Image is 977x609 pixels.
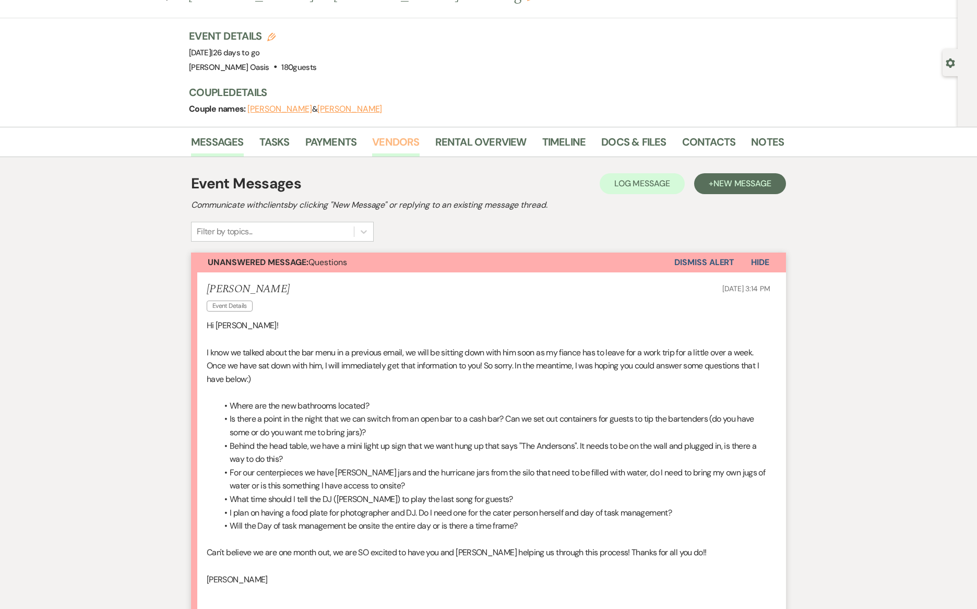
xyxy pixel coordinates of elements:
[601,134,666,157] a: Docs & Files
[734,253,786,272] button: Hide
[230,520,518,531] span: Will the Day of task management be onsite the entire day or is there a time frame?
[191,173,301,195] h1: Event Messages
[211,47,259,58] span: |
[189,103,247,114] span: Couple names:
[751,257,769,268] span: Hide
[189,62,269,73] span: [PERSON_NAME] Oasis
[213,47,260,58] span: 26 days to go
[372,134,419,157] a: Vendors
[230,440,756,465] span: Behind the head table, we have a mini light up sign that we want hung up that says "The Andersons...
[207,346,770,386] p: I know we talked about the bar menu in a previous email, we will be sitting down with him soon as...
[694,173,786,194] button: +New Message
[189,85,773,100] h3: Couple Details
[682,134,736,157] a: Contacts
[600,173,685,194] button: Log Message
[722,284,770,293] span: [DATE] 3:14 PM
[751,134,784,157] a: Notes
[230,494,513,505] span: What time should I tell the DJ ([PERSON_NAME]) to play the last song for guests?
[247,104,382,114] span: &
[435,134,527,157] a: Rental Overview
[230,400,369,411] span: Where are the new bathrooms located?
[317,105,382,113] button: [PERSON_NAME]
[259,134,290,157] a: Tasks
[208,257,347,268] span: Questions
[191,199,786,211] h2: Communicate with clients by clicking "New Message" or replying to an existing message thread.
[191,134,244,157] a: Messages
[614,178,670,189] span: Log Message
[305,134,357,157] a: Payments
[713,178,771,189] span: New Message
[207,301,253,312] span: Event Details
[247,105,312,113] button: [PERSON_NAME]
[208,257,308,268] strong: Unanswered Message:
[230,467,765,492] span: For our centerpieces we have [PERSON_NAME] jars and the hurricane jars from the silo that need to...
[281,62,316,73] span: 180 guests
[189,29,316,43] h3: Event Details
[207,283,290,296] h5: [PERSON_NAME]
[946,57,955,67] button: Open lead details
[217,412,770,439] li: Is there a point in the night that we can switch from an open bar to a cash bar? Can we set out c...
[207,574,268,585] span: [PERSON_NAME]
[207,319,770,332] p: Hi [PERSON_NAME]!
[542,134,586,157] a: Timeline
[230,507,672,518] span: I plan on having a food plate for photographer and DJ. Do I need one for the cater person herself...
[197,225,253,238] div: Filter by topics...
[674,253,734,272] button: Dismiss Alert
[189,47,259,58] span: [DATE]
[191,253,674,272] button: Unanswered Message:Questions
[207,547,706,558] span: Can't believe we are one month out, we are SO excited to have you and [PERSON_NAME] helping us th...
